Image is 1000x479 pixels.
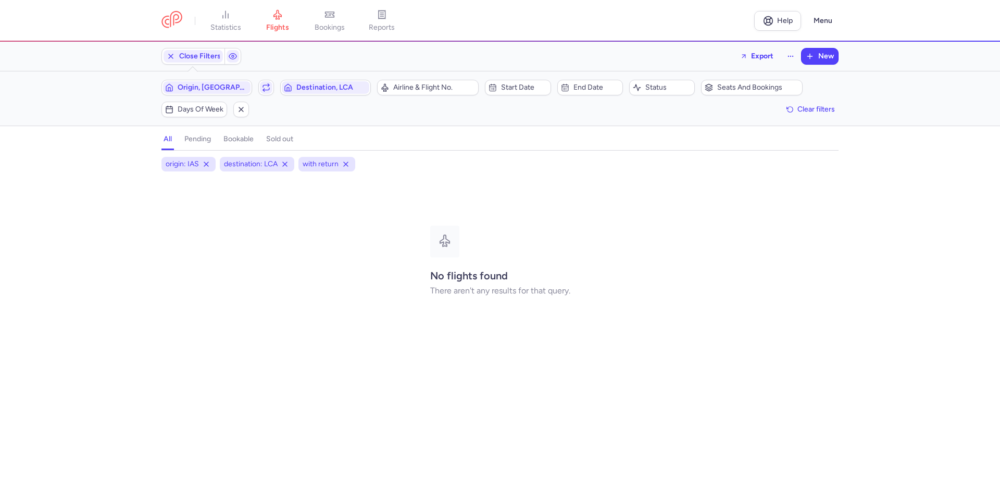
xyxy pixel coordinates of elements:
button: Origin, [GEOGRAPHIC_DATA] [161,80,252,95]
span: Status [645,83,691,92]
span: Clear filters [797,105,835,113]
span: Destination, LCA [296,83,367,92]
p: There aren't any results for that query. [430,286,570,296]
a: flights [252,9,304,32]
span: Seats and bookings [717,83,799,92]
span: bookings [315,23,345,32]
a: bookings [304,9,356,32]
span: destination: LCA [224,159,278,169]
button: Days of week [161,102,227,117]
span: Days of week [178,105,223,114]
a: Help [754,11,801,31]
h4: bookable [223,134,254,144]
button: Airline & Flight No. [377,80,479,95]
a: statistics [199,9,252,32]
button: End date [557,80,623,95]
h4: sold out [266,134,293,144]
button: Start date [485,80,551,95]
span: New [818,52,834,60]
span: statistics [210,23,241,32]
span: End date [573,83,619,92]
span: Start date [501,83,547,92]
button: Menu [807,11,839,31]
button: New [802,48,838,64]
span: Help [777,17,793,24]
button: Clear filters [783,102,839,117]
h4: pending [184,134,211,144]
span: origin: IAS [166,159,199,169]
span: flights [266,23,289,32]
span: Close Filters [179,52,221,60]
button: Status [629,80,695,95]
span: reports [369,23,395,32]
button: Seats and bookings [701,80,803,95]
a: CitizenPlane red outlined logo [161,11,182,30]
span: Origin, [GEOGRAPHIC_DATA] [178,83,248,92]
button: Destination, LCA [280,80,371,95]
h4: all [164,134,172,144]
button: Export [733,48,780,65]
span: Export [751,52,773,60]
button: Close Filters [162,48,224,64]
span: Airline & Flight No. [393,83,475,92]
span: with return [303,159,339,169]
a: reports [356,9,408,32]
strong: No flights found [430,269,508,282]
